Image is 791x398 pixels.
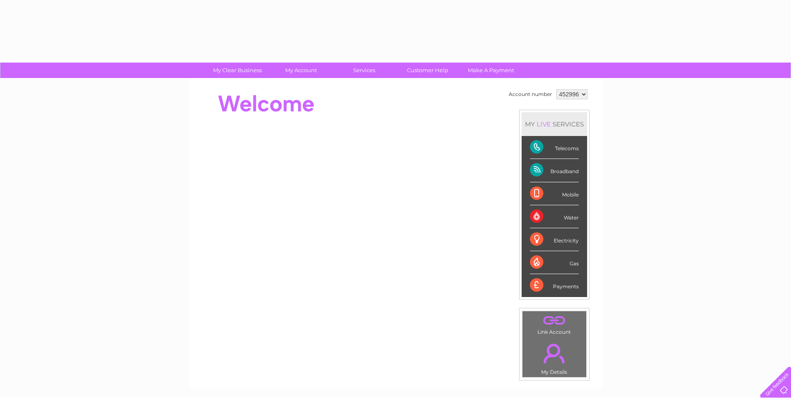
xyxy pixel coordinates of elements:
div: Water [530,205,579,228]
a: Make A Payment [457,63,525,78]
div: Mobile [530,182,579,205]
td: Link Account [522,311,587,337]
div: Gas [530,251,579,274]
a: Services [330,63,399,78]
td: My Details [522,337,587,378]
a: My Clear Business [203,63,272,78]
div: Payments [530,274,579,297]
div: MY SERVICES [522,112,587,136]
a: . [525,313,584,328]
div: Broadband [530,159,579,182]
a: . [525,339,584,368]
div: Electricity [530,228,579,251]
td: Account number [507,87,554,101]
div: LIVE [535,120,552,128]
a: My Account [266,63,335,78]
a: Customer Help [393,63,462,78]
div: Telecoms [530,136,579,159]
